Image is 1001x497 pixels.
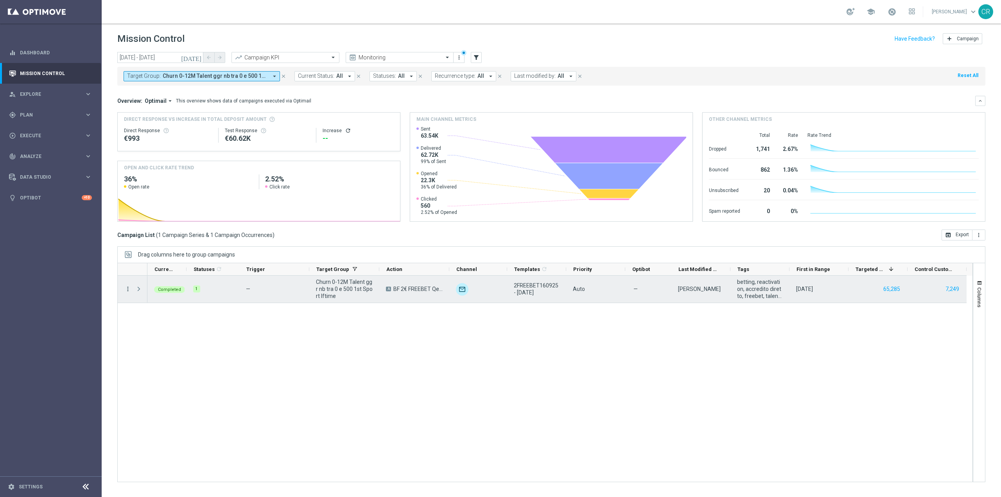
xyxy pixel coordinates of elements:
[975,96,985,106] button: keyboard_arrow_down
[124,174,253,184] h2: 36%
[216,266,222,272] i: refresh
[124,71,280,81] button: Target Group: Churn 0-12M Talent ggr nb tra 0 e 500 1st Sport lftime arrow_drop_down
[9,187,92,208] div: Optibot
[117,97,142,104] h3: Overview:
[176,97,311,104] div: This overview shows data of campaigns executed via Optimail
[217,55,222,60] i: arrow_forward
[386,266,402,272] span: Action
[370,71,417,81] button: Statuses: All arrow_drop_down
[225,134,309,143] div: €60,623
[316,266,349,272] span: Target Group
[461,50,466,56] div: There are unsaved changes
[355,72,362,81] button: close
[709,183,740,196] div: Unsubscribed
[796,285,813,292] div: 16 Sep 2025, Tuesday
[128,184,149,190] span: Open rate
[9,49,16,56] i: equalizer
[576,72,583,81] button: close
[633,285,638,292] span: —
[9,50,92,56] button: equalizer Dashboard
[206,55,212,60] i: arrow_back
[421,177,457,184] span: 22.3K
[84,153,92,160] i: keyboard_arrow_right
[421,202,457,209] span: 560
[84,90,92,98] i: keyboard_arrow_right
[856,266,886,272] span: Targeted Customers
[9,132,16,139] i: play_circle_outline
[346,52,454,63] ng-select: Monitoring
[181,54,202,61] i: [DATE]
[9,112,92,118] div: gps_fixed Plan keyboard_arrow_right
[9,153,92,160] button: track_changes Analyze keyboard_arrow_right
[9,70,92,77] div: Mission Control
[124,127,212,134] div: Direct Response
[345,127,351,134] i: refresh
[573,286,585,292] span: Auto
[541,266,547,272] i: refresh
[346,73,353,80] i: arrow_drop_down
[9,174,84,181] div: Data Studio
[265,174,394,184] h2: 2.52%
[386,287,391,291] span: A
[154,285,185,293] colored-tag: Completed
[180,52,203,64] button: [DATE]
[9,91,92,97] div: person_search Explore keyboard_arrow_right
[957,36,979,41] span: Campaign
[418,74,423,79] i: close
[473,54,480,61] i: filter_alt
[678,266,717,272] span: Last Modified By
[9,91,84,98] div: Explore
[408,73,415,80] i: arrow_drop_down
[737,266,749,272] span: Tags
[976,287,983,307] span: Columns
[942,230,972,240] button: open_in_browser Export
[20,175,84,179] span: Data Studio
[156,231,158,239] span: (
[124,116,267,123] span: Direct Response VS Increase In Total Deposit Amount
[709,116,772,123] h4: Other channel metrics
[779,132,798,138] div: Rate
[945,284,960,294] button: 7,249
[225,127,309,134] div: Test Response
[416,116,476,123] h4: Main channel metrics
[231,52,339,63] ng-select: Campaign KPI
[750,204,770,217] div: 0
[214,52,225,63] button: arrow_forward
[421,126,438,132] span: Sent
[417,72,424,81] button: close
[421,145,446,151] span: Delivered
[421,184,457,190] span: 36% of Delivered
[117,52,203,63] input: Select date range
[19,484,43,489] a: Settings
[398,73,405,79] span: All
[124,285,131,292] i: more_vert
[435,73,475,79] span: Recurrence type:
[235,54,242,61] i: trending_up
[866,7,875,16] span: school
[779,183,798,196] div: 0.04%
[142,97,176,104] button: Optimail arrow_drop_down
[138,251,235,258] span: Drag columns here to group campaigns
[138,251,235,258] div: Row Groups
[456,54,462,61] i: more_vert
[298,73,334,79] span: Current Status:
[82,195,92,200] div: +10
[455,53,463,62] button: more_vert
[9,195,92,201] button: lightbulb Optibot +10
[972,230,985,240] button: more_vert
[84,111,92,118] i: keyboard_arrow_right
[421,151,446,158] span: 62.72K
[456,283,468,296] img: Optimail
[269,184,290,190] span: Click rate
[356,74,361,79] i: close
[942,231,985,238] multiple-options-button: Export to CSV
[737,278,783,300] span: betting, reactivation, accredito diretto, freebet, talent + expert
[577,74,583,79] i: close
[215,265,222,273] span: Calculate column
[946,36,953,42] i: add
[915,266,953,272] span: Control Customers
[84,132,92,139] i: keyboard_arrow_right
[477,73,484,79] span: All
